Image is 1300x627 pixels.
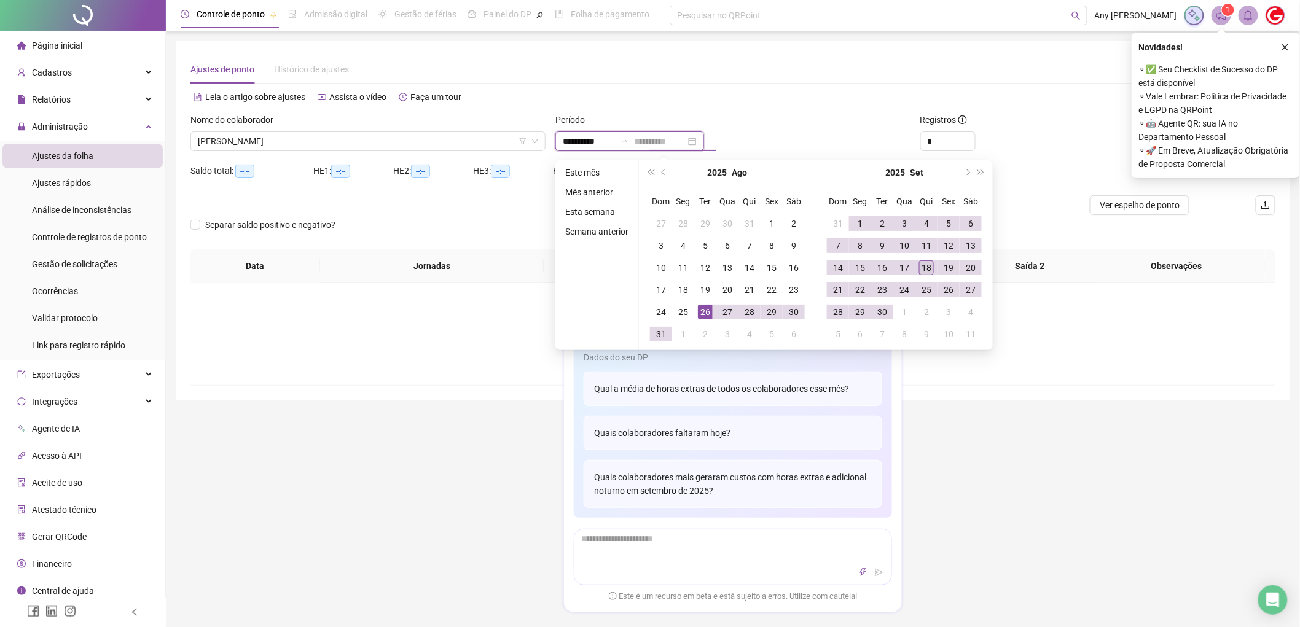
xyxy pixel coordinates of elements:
[694,190,716,212] th: Ter
[915,257,938,279] td: 2025-09-18
[761,323,783,345] td: 2025-09-05
[786,260,801,275] div: 16
[871,212,893,235] td: 2025-09-02
[698,305,713,319] div: 26
[17,505,26,514] span: solution
[872,565,887,580] button: send
[560,165,633,180] li: Este mês
[378,10,387,18] span: sun
[584,351,882,364] span: Dados do seu DP
[694,279,716,301] td: 2025-08-19
[571,9,649,19] span: Folha de pagamento
[32,151,93,161] span: Ajustes da folha
[716,257,738,279] td: 2025-08-13
[849,301,871,323] td: 2025-09-29
[853,305,867,319] div: 29
[1090,195,1189,215] button: Ver espelho de ponto
[893,212,915,235] td: 2025-09-03
[609,591,617,599] span: exclamation-circle
[827,190,849,212] th: Dom
[32,478,82,488] span: Aceite de uso
[553,164,643,178] div: H. NOT.:
[205,342,1261,356] div: Não há dados
[672,279,694,301] td: 2025-08-18
[742,238,757,253] div: 7
[963,282,978,297] div: 27
[190,164,313,178] div: Saldo total:
[198,132,538,150] span: SARA DE CASTRO VIANA
[764,260,779,275] div: 15
[738,212,761,235] td: 2025-07-31
[938,190,960,212] th: Sex
[960,249,1099,283] th: Saída 2
[960,323,982,345] td: 2025-10-11
[536,11,544,18] span: pushpin
[831,216,845,231] div: 31
[1261,200,1271,210] span: upload
[393,164,473,178] div: HE 2:
[410,92,461,102] span: Faça um tour
[654,282,668,297] div: 17
[544,249,683,283] th: Entrada 1
[920,113,967,127] span: Registros
[654,238,668,253] div: 3
[783,323,805,345] td: 2025-09-06
[871,279,893,301] td: 2025-09-23
[1100,198,1180,212] span: Ver espelho de ponto
[17,532,26,541] span: qrcode
[827,257,849,279] td: 2025-09-14
[32,205,131,215] span: Análise de inconsistências
[197,9,265,19] span: Controle de ponto
[17,586,26,595] span: info-circle
[672,212,694,235] td: 2025-07-28
[963,305,978,319] div: 4
[560,204,633,219] li: Esta semana
[619,136,629,146] span: to
[732,160,748,185] button: month panel
[531,138,539,145] span: down
[875,305,890,319] div: 30
[484,9,531,19] span: Painel do DP
[32,397,77,407] span: Integrações
[960,279,982,301] td: 2025-09-27
[853,238,867,253] div: 8
[783,212,805,235] td: 2025-08-02
[1281,43,1290,52] span: close
[783,190,805,212] th: Sáb
[849,323,871,345] td: 2025-10-06
[960,235,982,257] td: 2025-09-13
[17,122,26,131] span: lock
[963,238,978,253] div: 13
[672,301,694,323] td: 2025-08-25
[786,305,801,319] div: 30
[716,212,738,235] td: 2025-07-30
[698,216,713,231] div: 29
[672,323,694,345] td: 2025-09-01
[849,212,871,235] td: 2025-09-01
[738,323,761,345] td: 2025-09-04
[720,327,735,341] div: 3
[1089,249,1265,283] th: Observações
[827,279,849,301] td: 2025-09-21
[941,260,956,275] div: 19
[960,190,982,212] th: Sáb
[676,216,691,231] div: 28
[190,249,320,283] th: Data
[910,160,923,185] button: month panel
[938,235,960,257] td: 2025-09-12
[786,216,801,231] div: 2
[1139,144,1293,171] span: ⚬ 🚀 Em Breve, Atualização Obrigatória de Proposta Comercial
[915,235,938,257] td: 2025-09-11
[761,257,783,279] td: 2025-08-15
[938,279,960,301] td: 2025-09-26
[694,212,716,235] td: 2025-07-29
[32,532,87,542] span: Gerar QRCode
[742,305,757,319] div: 28
[17,370,26,379] span: export
[761,301,783,323] td: 2025-08-29
[849,279,871,301] td: 2025-09-22
[764,305,779,319] div: 29
[941,216,956,231] div: 5
[919,282,934,297] div: 25
[738,257,761,279] td: 2025-08-14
